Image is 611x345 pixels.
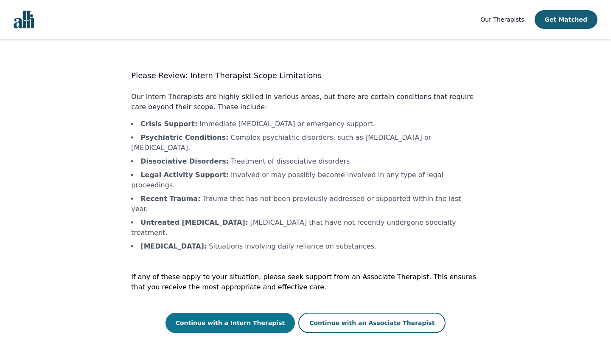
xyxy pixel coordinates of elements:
button: Continue with an Associate Therapist [298,313,446,333]
b: Legal Activity Support : [140,171,229,179]
button: Continue with a Intern Therapist [165,313,295,333]
b: Crisis Support : [140,120,197,128]
img: alli logo [14,11,34,28]
li: [MEDICAL_DATA] that have not recently undergone specialty treatment. [131,218,479,238]
h3: Please Review: Intern Therapist Scope Limitations [131,70,479,82]
b: Untreated [MEDICAL_DATA] : [140,218,248,226]
b: Dissociative Disorders : [140,157,229,165]
b: Psychiatric Conditions : [140,133,228,141]
li: Complex psychiatric disorders, such as [MEDICAL_DATA] or [MEDICAL_DATA]. [131,133,479,153]
li: Treatment of dissociative disorders. [131,156,479,167]
b: Recent Trauma : [140,195,200,203]
b: [MEDICAL_DATA] : [140,242,207,250]
button: Get Matched [535,10,597,29]
li: Situations involving daily reliance on substances. [131,241,479,252]
a: Our Therapists [480,14,524,25]
span: Our Therapists [480,16,524,23]
p: If any of these apply to your situation, please seek support from an Associate Therapist. This en... [131,272,479,292]
p: Our Intern Therapists are highly skilled in various areas, but there are certain conditions that ... [131,92,479,112]
li: Involved or may possibly become involved in any type of legal proceedings. [131,170,479,190]
li: Immediate [MEDICAL_DATA] or emergency support. [131,119,479,129]
li: Trauma that has not been previously addressed or supported within the last year. [131,194,479,214]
